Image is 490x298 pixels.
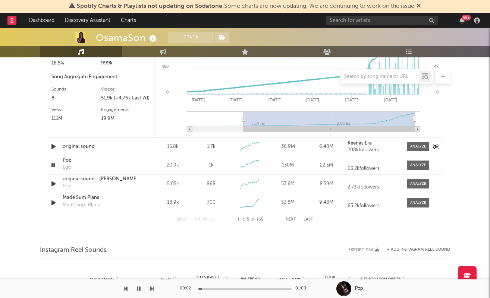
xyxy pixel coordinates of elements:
[60,13,116,28] a: Discovery Assistant
[116,13,141,28] a: Charts
[384,98,397,102] text: [DATE]
[156,143,190,150] div: 15.8k
[207,143,216,150] div: 1.7k
[230,98,243,102] text: [DATE]
[77,3,222,9] span: Spotify Charts & Playlists not updating on Sodatone
[309,199,344,206] div: 9.48M
[63,183,72,190] div: Pop
[348,159,349,164] strong: .
[271,143,305,150] div: 36.9M
[101,94,151,103] div: 51.9k (+4.76k Last 7d)
[348,166,399,171] div: 63.2k followers
[355,285,363,292] div: Pop
[360,277,401,282] span: Author / Followers
[51,114,101,123] div: 111M
[156,180,190,188] div: 5.05k
[459,18,465,23] button: 99+
[101,59,151,68] div: 999k
[304,218,313,222] button: Last
[286,218,296,222] button: Next
[268,98,282,102] text: [DATE]
[101,114,151,123] div: 19.9M
[63,164,71,171] div: Ego
[340,74,419,80] input: Search by song name or URL
[51,85,101,94] div: Sounds
[462,15,471,20] div: 99 +
[192,98,205,102] text: [DATE]
[348,248,379,252] button: Export CSV
[191,275,224,284] span: Reels (last 7 days)
[209,162,214,169] div: 1k
[348,148,399,153] div: 208k followers
[232,276,269,282] div: 6M Trend
[77,3,414,9] span: : Some charts are now updating. We are continuing to work on the issue
[40,246,107,255] span: Instagram Reel Sounds
[161,277,172,282] span: Reels
[379,248,450,252] div: + Add Instagram Reel Sound
[434,64,439,69] text: 4k
[314,275,347,284] span: Total Engagements
[348,185,399,190] div: 2.73k followers
[101,105,151,114] div: Engagements
[24,13,60,28] a: Dashboard
[348,141,399,146] a: Keenas Era
[241,218,245,221] span: to
[51,105,101,114] div: Views
[278,277,301,282] span: Total Plays
[436,90,439,94] text: 0
[162,64,169,69] text: 400
[309,143,344,150] div: 6.48M
[156,162,190,169] div: 20.9k
[63,202,100,209] div: Made Sum Plans
[306,98,319,102] text: [DATE]
[417,3,421,9] span: Dismiss
[207,199,216,206] div: 700
[63,143,141,150] a: original sound
[177,218,188,222] button: First
[166,90,169,94] text: 0
[348,197,349,202] strong: .
[387,248,450,252] button: + Add Instagram Reel Sound
[348,197,399,202] a: .
[271,162,305,169] div: 130M
[309,162,344,169] div: 22.5M
[271,180,305,188] div: 53.6M
[271,199,305,206] div: 53.8M
[251,218,255,221] span: of
[230,215,271,224] div: 1 5 165
[295,284,310,293] div: 01:00
[180,284,195,293] div: 00:02
[51,59,101,68] div: 18.5%
[51,94,101,103] div: 8
[348,203,399,209] div: 63.2k followers
[156,199,190,206] div: 18.9k
[207,180,216,188] div: 868
[326,16,438,25] input: Search for artists
[90,277,115,282] span: Sound Name
[101,85,151,94] div: Videos
[63,175,141,183] a: original sound - [PERSON_NAME] fr
[345,98,358,102] text: [DATE]
[63,194,141,202] a: Made Sum Plans
[63,157,141,164] a: Pop
[309,180,344,188] div: 8.59M
[348,141,372,146] strong: Keenas Era
[348,159,399,165] a: .
[195,218,215,222] button: Previous
[96,32,158,44] div: OsamaSon
[168,32,214,43] button: Track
